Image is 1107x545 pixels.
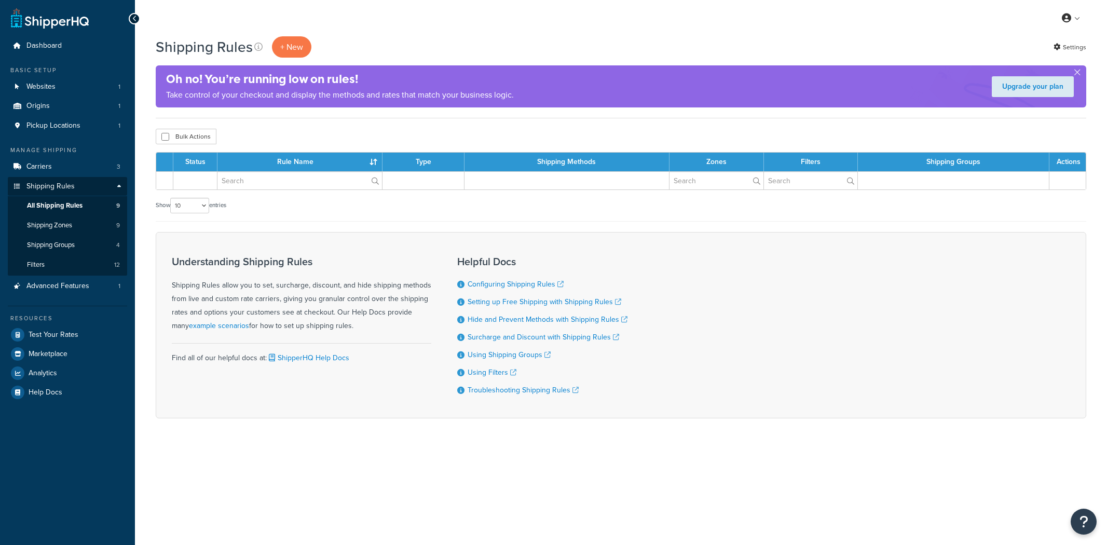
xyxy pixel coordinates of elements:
[29,369,57,378] span: Analytics
[8,364,127,383] a: Analytics
[8,97,127,116] a: Origins 1
[26,102,50,111] span: Origins
[26,83,56,91] span: Websites
[1054,40,1086,55] a: Settings
[8,325,127,344] a: Test Your Rates
[118,83,120,91] span: 1
[8,146,127,155] div: Manage Shipping
[8,77,127,97] li: Websites
[11,8,89,29] a: ShipperHQ Home
[8,196,127,215] a: All Shipping Rules 9
[26,182,75,191] span: Shipping Rules
[114,261,120,269] span: 12
[8,255,127,275] a: Filters 12
[468,314,627,325] a: Hide and Prevent Methods with Shipping Rules
[764,172,857,189] input: Search
[468,332,619,343] a: Surcharge and Discount with Shipping Rules
[27,221,72,230] span: Shipping Zones
[217,153,382,171] th: Rule Name
[1071,509,1097,535] button: Open Resource Center
[116,241,120,250] span: 4
[8,157,127,176] li: Carriers
[29,331,78,339] span: Test Your Rates
[764,153,858,171] th: Filters
[8,277,127,296] li: Advanced Features
[267,352,349,363] a: ShipperHQ Help Docs
[272,36,311,58] p: + New
[8,77,127,97] a: Websites 1
[172,343,431,365] div: Find all of our helpful docs at:
[29,388,62,397] span: Help Docs
[166,71,514,88] h4: Oh no! You’re running low on rules!
[457,256,627,267] h3: Helpful Docs
[29,350,67,359] span: Marketplace
[8,383,127,402] a: Help Docs
[468,367,516,378] a: Using Filters
[464,153,669,171] th: Shipping Methods
[8,177,127,196] a: Shipping Rules
[116,221,120,230] span: 9
[27,241,75,250] span: Shipping Groups
[858,153,1049,171] th: Shipping Groups
[992,76,1074,97] a: Upgrade your plan
[170,198,209,213] select: Showentries
[8,177,127,276] li: Shipping Rules
[173,153,217,171] th: Status
[172,256,431,267] h3: Understanding Shipping Rules
[189,320,249,331] a: example scenarios
[669,153,764,171] th: Zones
[382,153,464,171] th: Type
[8,36,127,56] a: Dashboard
[116,201,120,210] span: 9
[26,162,52,171] span: Carriers
[8,116,127,135] li: Pickup Locations
[26,121,80,130] span: Pickup Locations
[26,42,62,50] span: Dashboard
[26,282,89,291] span: Advanced Features
[8,216,127,235] a: Shipping Zones 9
[8,216,127,235] li: Shipping Zones
[8,277,127,296] a: Advanced Features 1
[8,236,127,255] a: Shipping Groups 4
[172,256,431,333] div: Shipping Rules allow you to set, surcharge, discount, and hide shipping methods from live and cus...
[118,102,120,111] span: 1
[156,129,216,144] button: Bulk Actions
[8,236,127,255] li: Shipping Groups
[669,172,763,189] input: Search
[8,116,127,135] a: Pickup Locations 1
[8,97,127,116] li: Origins
[8,196,127,215] li: All Shipping Rules
[8,66,127,75] div: Basic Setup
[117,162,120,171] span: 3
[118,282,120,291] span: 1
[156,198,226,213] label: Show entries
[8,345,127,363] a: Marketplace
[468,385,579,396] a: Troubleshooting Shipping Rules
[8,314,127,323] div: Resources
[1049,153,1086,171] th: Actions
[8,255,127,275] li: Filters
[118,121,120,130] span: 1
[27,201,83,210] span: All Shipping Rules
[156,37,253,57] h1: Shipping Rules
[8,157,127,176] a: Carriers 3
[468,296,621,307] a: Setting up Free Shipping with Shipping Rules
[166,88,514,102] p: Take control of your checkout and display the methods and rates that match your business logic.
[468,349,551,360] a: Using Shipping Groups
[217,172,382,189] input: Search
[468,279,564,290] a: Configuring Shipping Rules
[27,261,45,269] span: Filters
